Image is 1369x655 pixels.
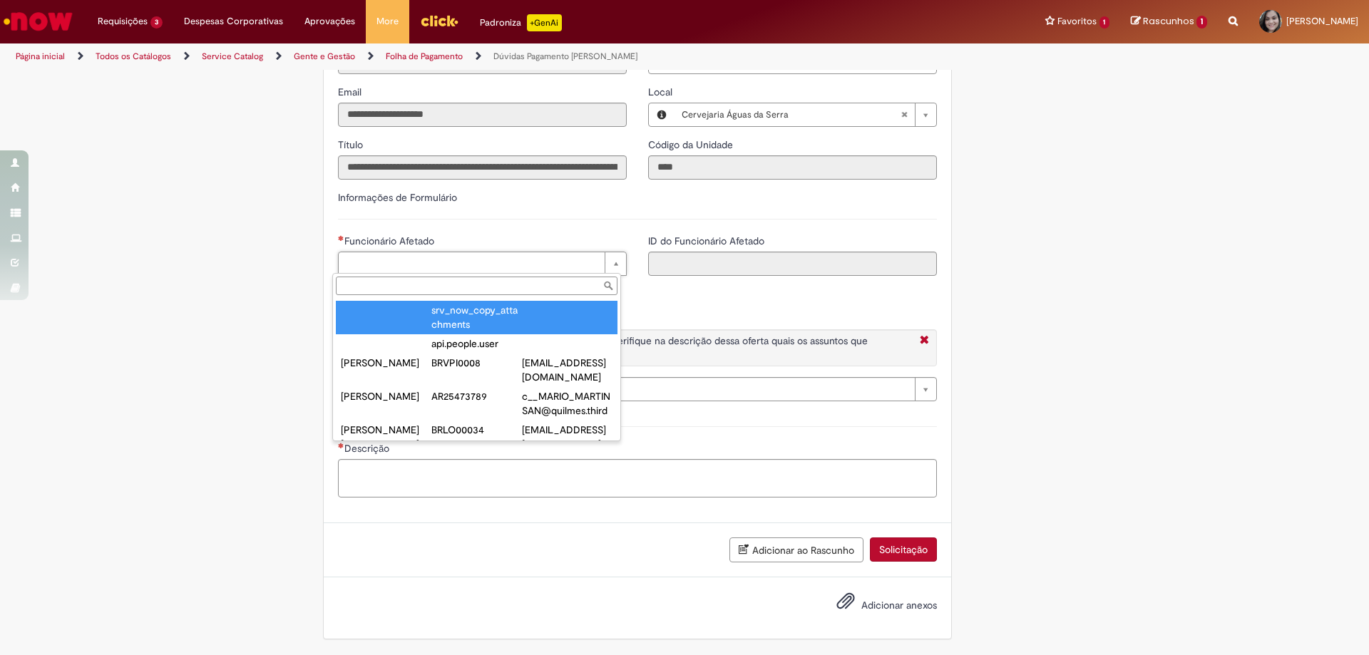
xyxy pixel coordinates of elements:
div: api.people.user [431,336,522,351]
div: [EMAIL_ADDRESS][DOMAIN_NAME] [522,423,612,451]
div: BRLO00034 [431,423,522,437]
div: AR25473789 [431,389,522,403]
div: c__MARIO_MARTINSAN@quilmes.third [522,389,612,418]
div: [PERSON_NAME] [PERSON_NAME] [341,423,431,451]
div: srv_now_copy_attachments [431,303,522,331]
ul: Funcionário Afetado [333,298,620,440]
div: BRVPI0008 [431,356,522,370]
div: [EMAIL_ADDRESS][DOMAIN_NAME] [522,356,612,384]
div: [PERSON_NAME] [341,389,431,403]
div: [PERSON_NAME] [341,356,431,370]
